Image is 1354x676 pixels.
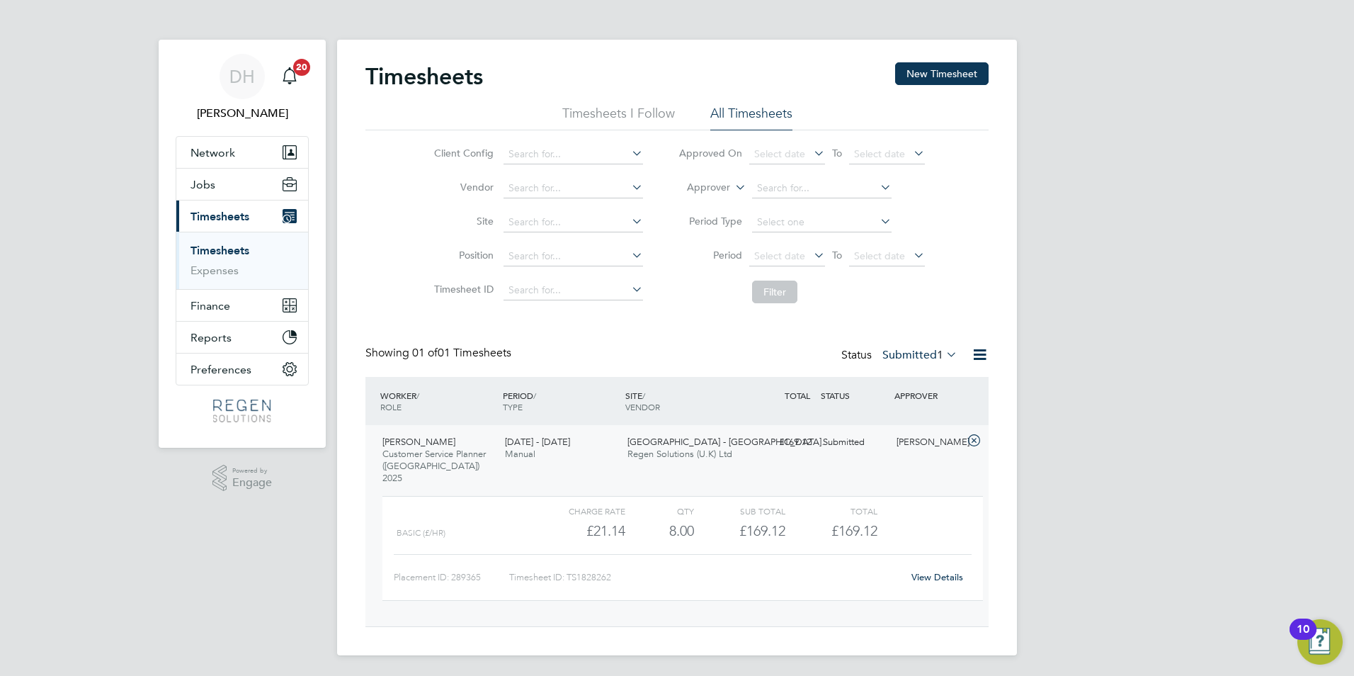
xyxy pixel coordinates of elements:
[891,383,965,408] div: APPROVER
[176,105,309,122] span: Darren Hartman
[534,502,625,519] div: Charge rate
[678,249,742,261] label: Period
[504,247,643,266] input: Search for...
[533,390,536,401] span: /
[891,431,965,454] div: [PERSON_NAME]
[176,137,308,168] button: Network
[430,147,494,159] label: Client Config
[232,465,272,477] span: Powered by
[785,390,810,401] span: TOTAL
[412,346,511,360] span: 01 Timesheets
[382,448,486,484] span: Customer Service Planner ([GEOGRAPHIC_DATA]) 2025
[785,502,877,519] div: Total
[190,146,235,159] span: Network
[416,390,419,401] span: /
[430,283,494,295] label: Timesheet ID
[430,181,494,193] label: Vendor
[754,249,805,262] span: Select date
[394,566,509,589] div: Placement ID: 289365
[854,249,905,262] span: Select date
[642,390,645,401] span: /
[159,40,326,448] nav: Main navigation
[817,431,891,454] div: Submitted
[176,354,308,385] button: Preferences
[190,299,230,312] span: Finance
[828,246,846,264] span: To
[911,571,963,583] a: View Details
[627,436,831,448] span: [GEOGRAPHIC_DATA] - [GEOGRAPHIC_DATA]…
[176,290,308,321] button: Finance
[380,401,402,412] span: ROLE
[503,401,523,412] span: TYPE
[499,383,622,419] div: PERIOD
[229,67,255,86] span: DH
[176,232,308,289] div: Timesheets
[1297,619,1343,665] button: Open Resource Center, 10 new notifications
[213,400,271,422] img: regensolutions-logo-retina.png
[882,348,957,362] label: Submitted
[365,62,483,91] h2: Timesheets
[275,54,304,99] a: 20
[817,383,891,408] div: STATUS
[176,322,308,353] button: Reports
[625,401,660,412] span: VENDOR
[1297,629,1309,648] div: 10
[505,448,535,460] span: Manual
[412,346,438,360] span: 01 of
[190,331,232,344] span: Reports
[190,363,251,376] span: Preferences
[176,400,309,422] a: Go to home page
[841,346,960,366] div: Status
[678,215,742,227] label: Period Type
[752,281,797,303] button: Filter
[365,346,514,361] div: Showing
[828,144,846,162] span: To
[534,519,625,543] div: £21.14
[504,281,643,300] input: Search for...
[831,522,877,539] span: £169.12
[504,145,643,164] input: Search for...
[625,519,694,543] div: 8.00
[752,179,892,198] input: Search for...
[752,213,892,232] input: Select one
[190,210,249,223] span: Timesheets
[627,448,732,460] span: Regen Solutions (U.K) Ltd
[377,383,499,419] div: WORKER
[212,465,273,492] a: Powered byEngage
[694,519,785,543] div: £169.12
[678,147,742,159] label: Approved On
[694,502,785,519] div: Sub Total
[176,169,308,200] button: Jobs
[562,105,675,130] li: Timesheets I Follow
[430,215,494,227] label: Site
[397,528,445,538] span: Basic (£/HR)
[232,477,272,489] span: Engage
[754,147,805,160] span: Select date
[744,431,817,454] div: £169.12
[190,264,239,277] a: Expenses
[430,249,494,261] label: Position
[382,436,455,448] span: [PERSON_NAME]
[895,62,989,85] button: New Timesheet
[190,178,215,191] span: Jobs
[504,179,643,198] input: Search for...
[710,105,792,130] li: All Timesheets
[176,201,308,232] button: Timesheets
[937,348,943,362] span: 1
[666,181,730,195] label: Approver
[190,244,249,257] a: Timesheets
[293,59,310,76] span: 20
[176,54,309,122] a: DH[PERSON_NAME]
[509,566,902,589] div: Timesheet ID: TS1828262
[625,502,694,519] div: QTY
[854,147,905,160] span: Select date
[505,436,570,448] span: [DATE] - [DATE]
[504,213,643,232] input: Search for...
[622,383,744,419] div: SITE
